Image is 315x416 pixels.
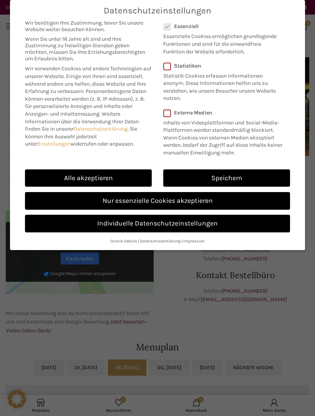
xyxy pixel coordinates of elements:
[25,126,137,147] span: Sie können Ihre Auswahl jederzeit unter widerrufen oder anpassen.
[25,88,146,117] span: Personenbezogene Daten können verarbeitet werden (z. B. IP-Adressen), z. B. für personalisierte A...
[38,141,71,147] a: Einstellungen
[25,192,290,210] a: Nur essenzielle Cookies akzeptieren
[163,23,280,30] label: Essenziell
[74,126,128,132] a: Datenschutzerklärung
[25,111,139,132] span: Weitere Informationen über die Verwendung Ihrer Daten finden Sie in unserer .
[163,116,285,157] p: Inhalte von Videoplattformen und Social-Media-Plattformen werden standardmäßig blockiert. Wenn Co...
[104,6,211,16] span: Datenschutzeinstellungen
[140,239,181,244] a: Datenschutzerklärung
[163,30,280,55] p: Essenzielle Cookies ermöglichen grundlegende Funktionen und sind für die einwandfreie Funktion de...
[110,239,137,244] a: Cookie-Details
[183,239,205,244] a: Impressum
[163,169,290,187] a: Speichern
[25,65,151,94] span: Wir verwenden Cookies und andere Technologien auf unserer Website. Einige von ihnen sind essenzie...
[163,69,280,102] p: Statistik Cookies erfassen Informationen anonym. Diese Informationen helfen uns zu verstehen, wie...
[25,36,152,62] span: Wenn Sie unter 16 Jahre alt sind und Ihre Zustimmung zu freiwilligen Diensten geben möchten, müss...
[25,169,152,187] a: Alle akzeptieren
[163,63,280,69] label: Statistiken
[25,215,290,232] a: Individuelle Datenschutzeinstellungen
[163,109,285,116] label: Externe Medien
[25,20,152,33] span: Wir benötigen Ihre Zustimmung, bevor Sie unsere Website weiter besuchen können.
